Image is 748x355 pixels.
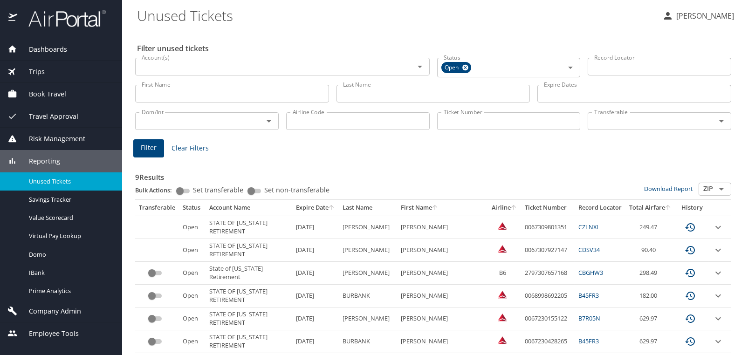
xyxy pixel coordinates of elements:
[17,156,60,166] span: Reporting
[206,262,292,285] td: State of [US_STATE] Retirement
[498,244,507,253] img: Delta Airlines
[206,330,292,353] td: STATE OF [US_STATE] RETIREMENT
[179,285,206,307] td: Open
[521,200,575,216] th: Ticket Number
[713,245,724,256] button: expand row
[397,285,488,307] td: [PERSON_NAME]
[625,330,675,353] td: 629.97
[498,290,507,299] img: Delta Airlines
[206,285,292,307] td: STATE OF [US_STATE] RETIREMENT
[17,44,67,55] span: Dashboards
[206,307,292,330] td: STATE OF [US_STATE] RETIREMENT
[206,200,292,216] th: Account Name
[397,262,488,285] td: [PERSON_NAME]
[179,239,206,262] td: Open
[625,262,675,285] td: 298.49
[292,216,339,239] td: [DATE]
[625,285,675,307] td: 182.00
[8,9,18,27] img: icon-airportal.png
[137,1,655,30] h1: Unused Tickets
[133,139,164,157] button: Filter
[17,328,79,339] span: Employee Tools
[397,330,488,353] td: [PERSON_NAME]
[521,262,575,285] td: 2797307657168
[521,307,575,330] td: 0067230155122
[713,267,724,279] button: expand row
[17,134,85,144] span: Risk Management
[675,200,709,216] th: History
[713,336,724,347] button: expand row
[644,184,693,193] a: Download Report
[339,307,397,330] td: [PERSON_NAME]
[179,200,206,216] th: Status
[521,285,575,307] td: 0068998692205
[713,313,724,324] button: expand row
[432,205,439,211] button: sort
[139,204,175,212] div: Transferable
[17,306,81,316] span: Company Admin
[29,177,111,186] span: Unused Tickets
[578,268,603,277] a: CBGHW3
[578,314,600,322] a: B7R05N
[172,143,209,154] span: Clear Filters
[179,307,206,330] td: Open
[625,200,675,216] th: Total Airfare
[488,200,521,216] th: Airline
[339,216,397,239] td: [PERSON_NAME]
[135,186,179,194] p: Bulk Actions:
[292,330,339,353] td: [DATE]
[625,239,675,262] td: 90.40
[264,187,329,193] span: Set non-transferable
[665,205,672,211] button: sort
[659,7,738,24] button: [PERSON_NAME]
[625,307,675,330] td: 629.97
[137,41,733,56] h2: Filter unused tickets
[29,213,111,222] span: Value Scorecard
[413,60,426,73] button: Open
[179,330,206,353] td: Open
[339,262,397,285] td: [PERSON_NAME]
[292,262,339,285] td: [DATE]
[17,67,45,77] span: Trips
[206,216,292,239] td: STATE OF [US_STATE] RETIREMENT
[521,239,575,262] td: 0067307927147
[441,62,471,73] div: Open
[498,221,507,231] img: Delta Airlines
[179,262,206,285] td: Open
[578,246,600,254] a: CDSV34
[141,142,157,154] span: Filter
[715,183,728,196] button: Open
[499,268,506,277] span: B6
[339,239,397,262] td: [PERSON_NAME]
[521,330,575,353] td: 0067230428265
[339,285,397,307] td: BURBANK
[397,307,488,330] td: [PERSON_NAME]
[292,239,339,262] td: [DATE]
[292,285,339,307] td: [DATE]
[397,239,488,262] td: [PERSON_NAME]
[29,268,111,277] span: IBank
[193,187,243,193] span: Set transferable
[397,200,488,216] th: First Name
[29,232,111,240] span: Virtual Pay Lookup
[206,239,292,262] td: STATE OF [US_STATE] RETIREMENT
[262,115,275,128] button: Open
[713,290,724,301] button: expand row
[397,216,488,239] td: [PERSON_NAME]
[179,216,206,239] td: Open
[292,307,339,330] td: [DATE]
[564,61,577,74] button: Open
[17,89,66,99] span: Book Travel
[498,335,507,345] img: Delta Airlines
[521,216,575,239] td: 0067309801351
[17,111,78,122] span: Travel Approval
[575,200,625,216] th: Record Locator
[511,205,517,211] button: sort
[578,223,600,231] a: CZLNXL
[673,10,734,21] p: [PERSON_NAME]
[18,9,106,27] img: airportal-logo.png
[339,200,397,216] th: Last Name
[329,205,335,211] button: sort
[713,222,724,233] button: expand row
[292,200,339,216] th: Expire Date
